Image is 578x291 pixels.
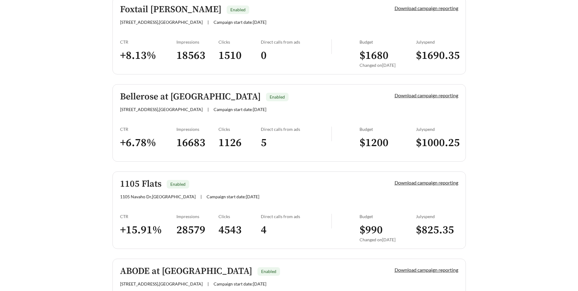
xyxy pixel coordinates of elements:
[360,127,416,132] div: Budget
[120,5,222,15] h5: Foxtail [PERSON_NAME]
[120,92,261,102] h5: Bellerose at [GEOGRAPHIC_DATA]
[112,84,466,162] a: Bellerose at [GEOGRAPHIC_DATA]Enabled[STREET_ADDRESS],[GEOGRAPHIC_DATA]|Campaign start date:[DATE...
[120,281,203,286] span: [STREET_ADDRESS] , [GEOGRAPHIC_DATA]
[120,49,176,63] h3: + 8.13 %
[214,281,266,286] span: Campaign start date: [DATE]
[261,223,331,237] h3: 4
[270,94,285,99] span: Enabled
[218,136,261,150] h3: 1126
[261,269,276,274] span: Enabled
[360,39,416,45] div: Budget
[416,49,458,63] h3: $ 1690.35
[331,127,332,141] img: line
[360,49,416,63] h3: $ 1680
[416,127,458,132] div: July spend
[360,63,416,68] div: Changed on [DATE]
[395,5,458,11] a: Download campaign reporting
[176,39,219,45] div: Impressions
[200,194,202,199] span: |
[218,127,261,132] div: Clicks
[261,214,331,219] div: Direct calls from ads
[207,194,259,199] span: Campaign start date: [DATE]
[395,267,458,273] a: Download campaign reporting
[120,214,176,219] div: CTR
[360,214,416,219] div: Budget
[331,214,332,228] img: line
[395,92,458,98] a: Download campaign reporting
[261,39,331,45] div: Direct calls from ads
[112,171,466,249] a: 1105 FlatsEnabled1105 Navaho Dr,[GEOGRAPHIC_DATA]|Campaign start date:[DATE]Download campaign rep...
[214,20,266,25] span: Campaign start date: [DATE]
[360,237,416,242] div: Changed on [DATE]
[120,194,196,199] span: 1105 Navaho Dr , [GEOGRAPHIC_DATA]
[120,127,176,132] div: CTR
[120,107,203,112] span: [STREET_ADDRESS] , [GEOGRAPHIC_DATA]
[230,7,246,12] span: Enabled
[395,180,458,185] a: Download campaign reporting
[416,136,458,150] h3: $ 1000.25
[214,107,266,112] span: Campaign start date: [DATE]
[170,181,186,187] span: Enabled
[120,179,161,189] h5: 1105 Flats
[416,39,458,45] div: July spend
[360,223,416,237] h3: $ 990
[218,223,261,237] h3: 4543
[176,49,219,63] h3: 18563
[416,214,458,219] div: July spend
[218,214,261,219] div: Clicks
[331,39,332,54] img: line
[416,223,458,237] h3: $ 825.35
[120,39,176,45] div: CTR
[207,281,209,286] span: |
[176,127,219,132] div: Impressions
[218,39,261,45] div: Clicks
[261,127,331,132] div: Direct calls from ads
[261,49,331,63] h3: 0
[218,49,261,63] h3: 1510
[360,136,416,150] h3: $ 1200
[120,136,176,150] h3: + 6.78 %
[176,214,219,219] div: Impressions
[120,266,252,276] h5: ABODE at [GEOGRAPHIC_DATA]
[176,136,219,150] h3: 16683
[207,107,209,112] span: |
[120,20,203,25] span: [STREET_ADDRESS] , [GEOGRAPHIC_DATA]
[176,223,219,237] h3: 28579
[261,136,331,150] h3: 5
[207,20,209,25] span: |
[120,223,176,237] h3: + 15.91 %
